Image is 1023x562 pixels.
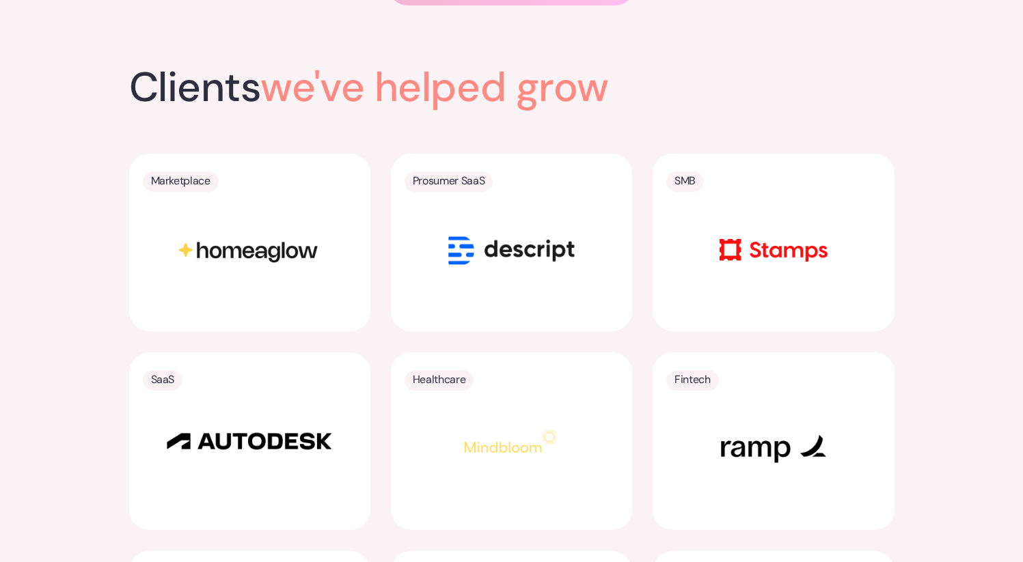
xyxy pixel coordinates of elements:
[674,171,696,191] p: SMB
[164,426,335,456] img: Autodesk logo
[413,171,485,191] p: Prosumer SaaS
[413,370,465,389] p: Healthcare
[151,370,175,389] p: SaaS
[674,370,711,389] p: Fintech
[151,171,210,191] p: Marketplace
[260,60,609,114] span: we've helped grow
[129,67,741,108] h2: Clients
